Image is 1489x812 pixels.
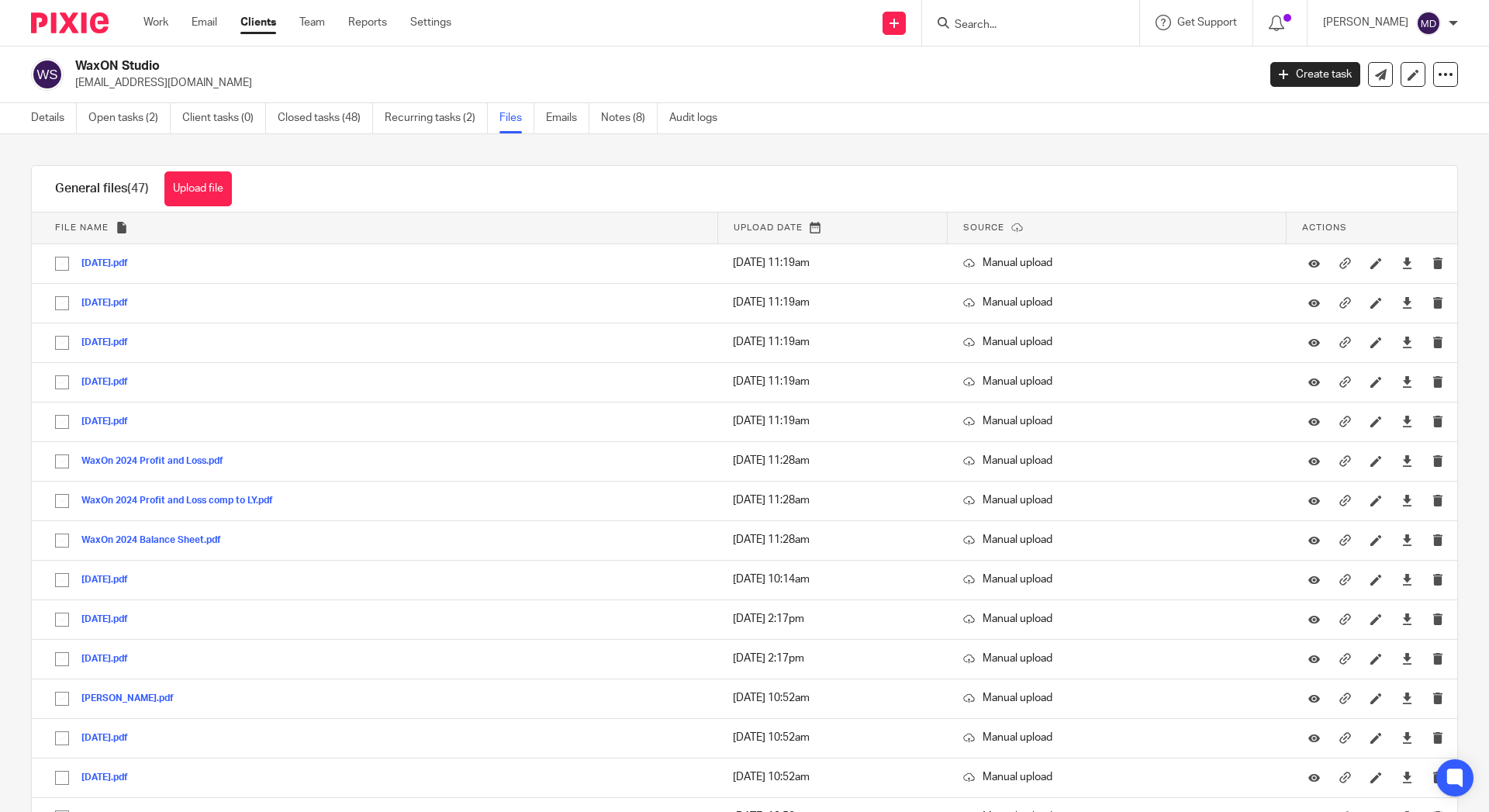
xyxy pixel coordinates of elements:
input: Select [47,565,77,595]
p: Manual upload [963,730,1271,745]
a: Download [1401,492,1413,508]
input: Search [953,19,1093,33]
a: Download [1401,651,1413,666]
p: [PERSON_NAME] [1323,15,1408,30]
a: Download [1401,769,1413,785]
button: [DATE].pdf [81,733,140,744]
button: [DATE].pdf [81,772,140,783]
p: [DATE] 2:17pm [733,651,931,666]
a: Download [1401,374,1413,389]
a: Audit logs [669,103,729,133]
p: [DATE] 11:19am [733,413,931,429]
h1: General files [55,181,149,197]
button: [DATE].pdf [81,654,140,665]
button: [DATE].pdf [81,258,140,269]
p: [DATE] 11:19am [733,334,931,350]
input: Select [47,526,77,555]
a: Email [192,15,217,30]
a: Download [1401,532,1413,548]
p: [DATE] 10:14am [733,572,931,587]
p: Manual upload [963,769,1271,785]
p: Manual upload [963,453,1271,468]
img: svg%3E [1416,11,1441,36]
span: Upload date [734,223,803,232]
p: Manual upload [963,413,1271,429]
a: Download [1401,453,1413,468]
input: Select [47,368,77,397]
a: Download [1401,334,1413,350]
p: Manual upload [963,492,1271,508]
button: [DATE].pdf [81,377,140,388]
p: Manual upload [963,572,1271,587]
a: Download [1401,255,1413,271]
img: svg%3E [31,58,64,91]
p: [DATE] 10:52am [733,769,931,785]
input: Select [47,605,77,634]
p: [DATE] 10:52am [733,730,931,745]
input: Select [47,249,77,278]
p: [DATE] 10:52am [733,690,931,706]
input: Select [47,407,77,437]
button: [DATE].pdf [81,575,140,586]
span: (47) [127,182,149,195]
a: Download [1401,611,1413,627]
button: Upload file [164,171,232,206]
img: Pixie [31,12,109,33]
input: Select [47,328,77,358]
button: WaxOn 2024 Profit and Loss comp to LY.pdf [81,496,285,506]
a: Work [143,15,168,30]
a: Files [499,103,534,133]
a: Client tasks (0) [182,103,266,133]
a: Download [1401,730,1413,745]
a: Create task [1270,62,1360,87]
p: [DATE] 11:19am [733,255,931,271]
input: Select [47,644,77,674]
p: Manual upload [963,374,1271,389]
button: [DATE].pdf [81,298,140,309]
a: Reports [348,15,387,30]
span: Actions [1302,223,1347,232]
p: [DATE] 11:28am [733,492,931,508]
p: Manual upload [963,611,1271,627]
p: [EMAIL_ADDRESS][DOMAIN_NAME] [75,75,1247,91]
a: Recurring tasks (2) [385,103,488,133]
input: Select [47,763,77,793]
span: Get Support [1177,17,1237,28]
p: Manual upload [963,532,1271,548]
button: WaxOn 2024 Profit and Loss.pdf [81,456,235,467]
span: File name [55,223,109,232]
a: Download [1401,295,1413,310]
a: Team [299,15,325,30]
a: Details [31,103,77,133]
button: [DATE].pdf [81,337,140,348]
p: Manual upload [963,295,1271,310]
a: Clients [240,15,276,30]
p: Manual upload [963,690,1271,706]
a: Download [1401,572,1413,587]
input: Select [47,447,77,476]
p: Manual upload [963,334,1271,350]
button: [DATE].pdf [81,614,140,625]
a: Download [1401,413,1413,429]
button: [DATE].pdf [81,416,140,427]
input: Select [47,684,77,714]
p: Manual upload [963,651,1271,666]
a: Settings [410,15,451,30]
p: [DATE] 11:19am [733,295,931,310]
a: Emails [546,103,589,133]
p: [DATE] 2:17pm [733,611,931,627]
a: Notes (8) [601,103,658,133]
p: [DATE] 11:19am [733,374,931,389]
input: Select [47,486,77,516]
p: [DATE] 11:28am [733,453,931,468]
button: [PERSON_NAME].pdf [81,693,185,704]
a: Closed tasks (48) [278,103,373,133]
span: Source [963,223,1004,232]
a: Download [1401,690,1413,706]
h2: WaxON Studio [75,58,1013,74]
input: Select [47,724,77,753]
p: [DATE] 11:28am [733,532,931,548]
p: Manual upload [963,255,1271,271]
input: Select [47,289,77,318]
a: Open tasks (2) [88,103,171,133]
